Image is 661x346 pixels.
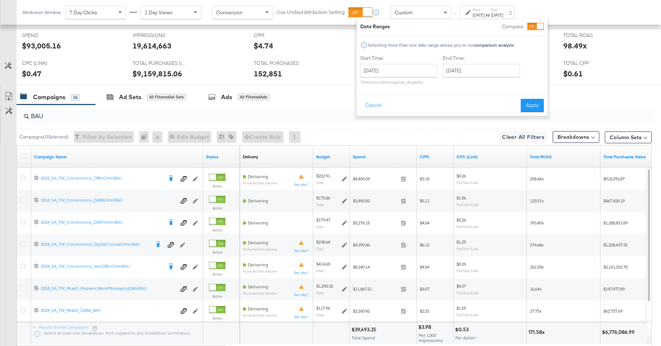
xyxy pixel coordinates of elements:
[528,329,547,336] div: 171.58x
[248,284,268,289] span: Delivering
[353,176,398,181] span: $4,405.09
[456,268,478,273] sub: Per Click (Link)
[352,335,375,340] span: Total Spend
[605,131,652,143] button: Column Sets
[41,219,163,225] div: 2024_SA_TW_Conversions_DARTOmniBAU
[248,220,268,226] span: Delivering
[499,131,547,143] button: Clear All Filters
[41,285,176,291] div: 2024_SA_TW_Reach_HispanicValueMessagingDailyBAU
[456,246,478,251] sub: Per Click (Link)
[277,9,346,16] label: Use Unified Attribution Setting:
[603,198,625,203] span: $467,428.19
[243,154,258,160] a: Reflects the ability of your Ad Campaign to achieve delivery based on ad states, schedule and bud...
[316,154,347,160] a: The maximum amount you're willing to spend on your ads, on average each day or over the lifetime ...
[248,240,268,245] span: Delivering
[530,176,544,181] span: 208.46x
[133,40,171,51] div: 19,614,663
[360,55,437,62] label: Start Time:
[530,286,542,292] span: 16.64x
[243,291,277,295] sub: Some Ad Sets Inactive
[530,242,544,248] span: 274.68x
[603,308,622,314] span: $62,727.69
[41,175,163,183] a: 2025_SA_TW_Conversions_OfferOmniBAU
[603,264,628,270] span: $2,161,202.78
[316,202,324,207] sub: Daily
[209,272,225,277] label: Active
[420,242,429,248] span: $6.12
[502,133,544,142] span: Clear All Filters
[353,308,398,314] span: $2,260.42
[71,94,80,101] div: 16
[147,94,186,100] div: All Filtered Ad Sets
[563,68,583,79] div: $0.61
[316,268,324,273] sub: Daily
[530,154,597,160] a: Total ROAS
[353,286,398,292] span: $11,867.51
[206,154,237,160] a: Shows the current state of your Ad Campaign.
[456,195,466,201] span: $1.06
[22,68,41,79] div: $0.47
[29,106,594,120] input: Search Campaigns by Name, ID or Objective
[243,269,277,273] sub: Some Ad Sets Inactive
[563,40,587,51] div: 98.49x
[455,335,476,340] span: Per Action
[603,220,628,226] span: $1,288,831.89
[553,131,599,143] button: Breakdowns
[145,9,173,16] span: 1 Day Views
[69,9,97,16] span: 7 Day Clicks
[254,32,309,39] span: CPM
[456,154,524,160] a: The average cost for each link click you've received from your ad.
[360,79,437,85] p: Timezone: America/Los_Angeles
[316,291,324,295] sub: Daily
[316,180,324,185] sub: Daily
[316,305,330,311] div: $117.96
[456,291,478,295] sub: Per Click (Link)
[316,313,324,317] sub: Daily
[41,307,176,315] a: 2024_SA_TW_Reach_DABA_BAU
[563,32,618,39] span: TOTAL ROAS
[133,68,182,79] div: $9,159,815.06
[602,329,637,336] div: $6,776,086.99
[41,197,176,205] a: 2024_SA_TW_Conversions_DABAOmniBAU
[603,286,625,292] span: $197,477.89
[41,241,150,247] div: 2024_SA_TW_Conversions_DigitalCircularOmniBAU
[316,261,330,267] div: $414.69
[248,262,268,267] span: Delivering
[420,154,451,160] a: The average cost you've paid to have 1,000 impressions of your ad.
[456,313,478,317] sub: Per Click (Link)
[248,306,268,311] span: Delivering
[316,195,330,201] div: $175.86
[456,283,466,289] span: $4.27
[209,316,225,321] label: Active
[22,60,77,67] span: CPC (LINK)
[41,307,176,313] div: 2024_SA_TW_Reach_DABA_BAU
[456,239,466,245] span: $1.25
[22,32,77,39] span: SPEND
[133,32,188,39] span: IMPRESSIONS
[473,12,485,18] div: [DATE]
[243,154,258,160] div: Delivery
[209,206,225,210] label: Active
[353,154,414,160] a: The total amount spent to date.
[133,60,188,67] span: TOTAL PURCHASES VALUE
[456,217,466,223] span: $0.26
[243,247,277,251] sub: Some Ad Sets Inactive
[316,239,330,245] div: $238.64
[491,7,503,12] label: End:
[456,202,478,207] sub: Per Click (Link)
[456,261,466,267] span: $0.25
[316,217,330,223] div: $179.47
[521,99,544,112] button: Apply
[41,219,163,227] a: 2024_SA_TW_Conversions_DARTOmniBAU
[22,10,62,15] div: Attribution Window:
[41,175,163,181] div: 2025_SA_TW_Conversions_OfferOmniBAU
[420,176,429,181] span: $3.18
[41,285,176,293] a: 2024_SA_TW_Reach_HispanicValueMessagingDailyBAU
[456,180,478,185] sub: Per Click (Link)
[353,264,398,270] span: $8,240.14
[209,228,225,233] label: Active
[209,184,225,188] label: Active
[238,94,270,100] div: All Filtered Ads
[418,324,433,331] div: $3.98
[530,308,542,314] span: 27.75x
